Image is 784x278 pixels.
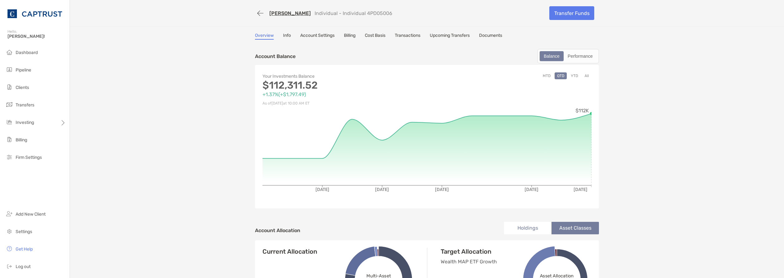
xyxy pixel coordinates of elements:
a: Cost Basis [365,33,385,40]
a: [PERSON_NAME] [269,10,311,16]
span: Pipeline [16,67,31,73]
span: Transfers [16,102,34,108]
a: Billing [344,33,355,40]
span: [PERSON_NAME]! [7,34,66,39]
img: get-help icon [6,245,13,252]
button: QTD [555,72,567,79]
img: pipeline icon [6,66,13,73]
div: Balance [540,52,563,61]
img: dashboard icon [6,48,13,56]
span: Clients [16,85,29,90]
a: Overview [255,33,274,40]
span: Add New Client [16,212,46,217]
tspan: [DATE] [435,187,449,192]
tspan: [DATE] [574,187,587,192]
img: firm-settings icon [6,153,13,161]
a: Transactions [395,33,420,40]
img: settings icon [6,227,13,235]
tspan: [DATE] [375,187,389,192]
p: Individual - Individual 4PD05006 [315,10,392,16]
span: Billing [16,137,27,143]
img: billing icon [6,136,13,143]
tspan: [DATE] [316,187,329,192]
span: Firm Settings [16,155,42,160]
a: Upcoming Transfers [430,33,470,40]
a: Transfer Funds [549,6,594,20]
a: Documents [479,33,502,40]
button: All [582,72,591,79]
img: CAPTRUST Logo [7,2,62,25]
img: add_new_client icon [6,210,13,217]
p: As of [DATE] at 10:00 AM ET [262,100,427,107]
span: Log out [16,264,31,269]
h4: Current Allocation [262,248,317,255]
a: Info [283,33,291,40]
span: Dashboard [16,50,38,55]
button: MTD [540,72,553,79]
tspan: $112K [576,108,589,114]
img: transfers icon [6,101,13,108]
tspan: [DATE] [525,187,538,192]
p: Wealth MAP ETF Growth [441,258,537,266]
p: Your Investments Balance [262,72,427,80]
p: +1.37% ( +$1,797.49 ) [262,90,427,98]
img: clients icon [6,83,13,91]
p: $112,311.52 [262,81,427,89]
img: investing icon [6,118,13,126]
p: Account Balance [255,52,296,60]
span: Get Help [16,246,33,252]
h4: Account Allocation [255,227,300,233]
div: segmented control [537,49,599,63]
h4: Target Allocation [441,248,537,255]
li: Holdings [504,222,551,234]
div: Performance [564,52,596,61]
button: YTD [568,72,581,79]
span: Investing [16,120,34,125]
span: Settings [16,229,32,234]
a: Account Settings [300,33,335,40]
img: logout icon [6,262,13,270]
li: Asset Classes [551,222,599,234]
